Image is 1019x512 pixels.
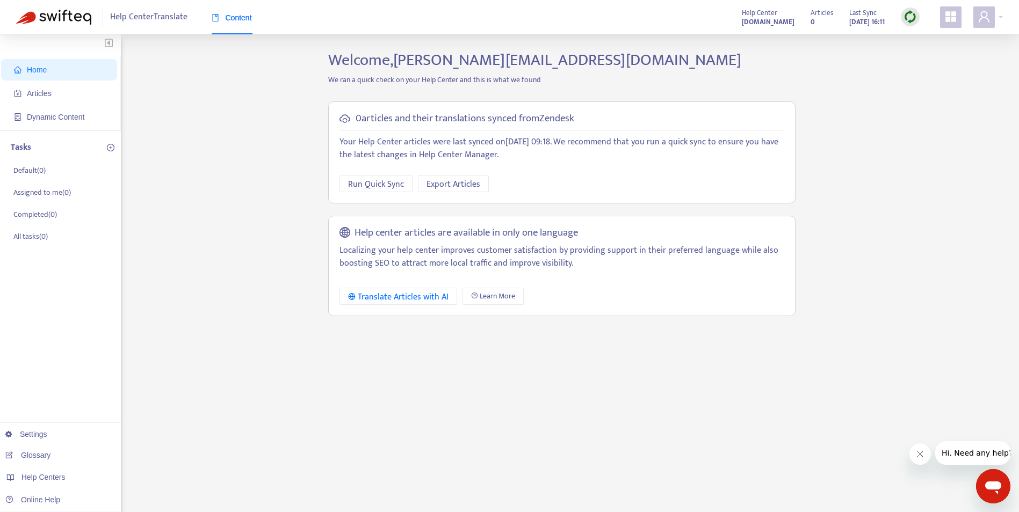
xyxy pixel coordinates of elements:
p: Assigned to me ( 0 ) [13,187,71,198]
iframe: Message from company [935,441,1010,465]
span: container [14,113,21,121]
strong: [DATE] 16:11 [849,16,885,28]
p: Tasks [11,141,31,154]
a: Learn More [462,288,524,305]
span: account-book [14,90,21,97]
h5: 0 articles and their translations synced from Zendesk [356,113,574,125]
span: Hi. Need any help? [6,8,77,16]
span: book [212,14,219,21]
p: All tasks ( 0 ) [13,231,48,242]
span: Help Centers [21,473,66,481]
img: Swifteq [16,10,91,25]
span: Dynamic Content [27,113,84,121]
p: We ran a quick check on your Help Center and this is what we found [320,74,804,85]
h5: Help center articles are available in only one language [355,227,578,239]
span: Help Center Translate [110,7,187,27]
span: Articles [27,89,52,98]
span: Content [212,13,252,22]
span: plus-circle [107,144,114,151]
strong: 0 [811,16,815,28]
span: Export Articles [427,178,480,191]
p: Default ( 0 ) [13,165,46,176]
span: cloud-sync [339,113,350,124]
span: Last Sync [849,7,877,19]
span: Help Center [742,7,777,19]
span: appstore [944,10,957,23]
a: [DOMAIN_NAME] [742,16,794,28]
span: user [978,10,991,23]
span: Run Quick Sync [348,178,404,191]
span: Welcome, [PERSON_NAME][EMAIL_ADDRESS][DOMAIN_NAME] [328,47,741,74]
button: Run Quick Sync [339,175,413,192]
p: Your Help Center articles were last synced on [DATE] 09:18 . We recommend that you run a quick sy... [339,136,784,162]
iframe: Button to launch messaging window [976,469,1010,503]
span: Articles [811,7,833,19]
button: Export Articles [418,175,489,192]
span: home [14,66,21,74]
p: Localizing your help center improves customer satisfaction by providing support in their preferre... [339,244,784,270]
div: Translate Articles with AI [348,290,449,304]
p: Completed ( 0 ) [13,209,57,220]
a: Online Help [5,495,60,504]
img: sync.dc5367851b00ba804db3.png [904,10,917,24]
button: Translate Articles with AI [339,288,457,305]
span: Learn More [480,290,515,302]
a: Settings [5,430,47,438]
span: Home [27,65,47,74]
iframe: Close message [909,443,931,465]
span: global [339,227,350,239]
a: Glossary [5,451,50,459]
